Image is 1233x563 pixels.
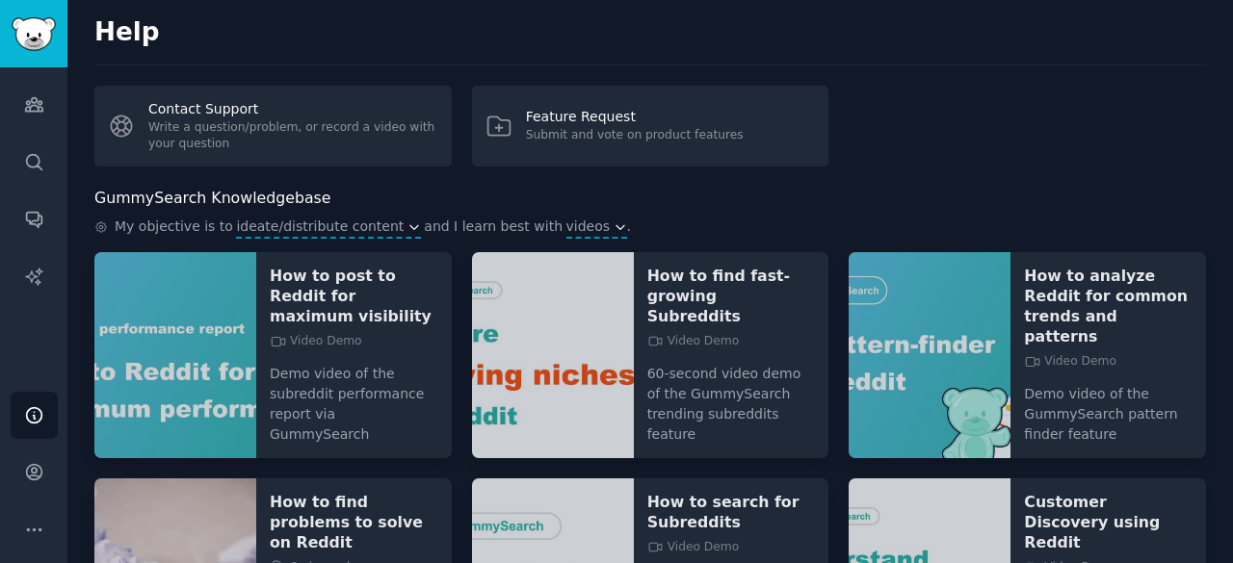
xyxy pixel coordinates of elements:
[566,217,627,237] button: videos
[472,86,829,166] a: Feature RequestSubmit and vote on product features
[236,217,420,237] button: ideate/distribute content
[647,266,816,326] a: How to find fast-growing Subreddits
[647,539,740,556] span: Video Demo
[424,217,563,239] span: and I learn best with
[647,333,740,350] span: Video Demo
[526,127,744,144] div: Submit and vote on product features
[270,266,438,326] a: How to post to Reddit for maximum visibility
[1024,266,1193,346] a: How to analyze Reddit for common trends and patterns
[270,492,438,552] a: How to find problems to solve on Reddit
[566,217,611,237] span: videos
[270,333,362,350] span: Video Demo
[12,17,56,51] img: GummySearch logo
[1024,371,1193,445] p: Demo video of the GummySearch pattern finder feature
[94,17,1206,48] h2: Help
[1024,492,1193,552] a: Customer Discovery using Reddit
[236,217,404,237] span: ideate/distribute content
[94,86,452,166] a: Contact SupportWrite a question/problem, or record a video with your question
[270,350,438,445] p: Demo video of the subreddit performance report via GummySearch
[94,217,1206,239] div: .
[647,350,816,445] p: 60-second video demo of the GummySearch trending subreddits feature
[849,252,1010,458] img: How to analyze Reddit for common trends and patterns
[647,492,816,532] a: How to search for Subreddits
[94,252,256,458] img: How to post to Reddit for maximum visibility
[526,107,744,127] div: Feature Request
[115,217,233,239] span: My objective is to
[472,252,634,458] img: How to find fast-growing Subreddits
[94,187,330,211] h2: GummySearch Knowledgebase
[1024,353,1116,371] span: Video Demo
